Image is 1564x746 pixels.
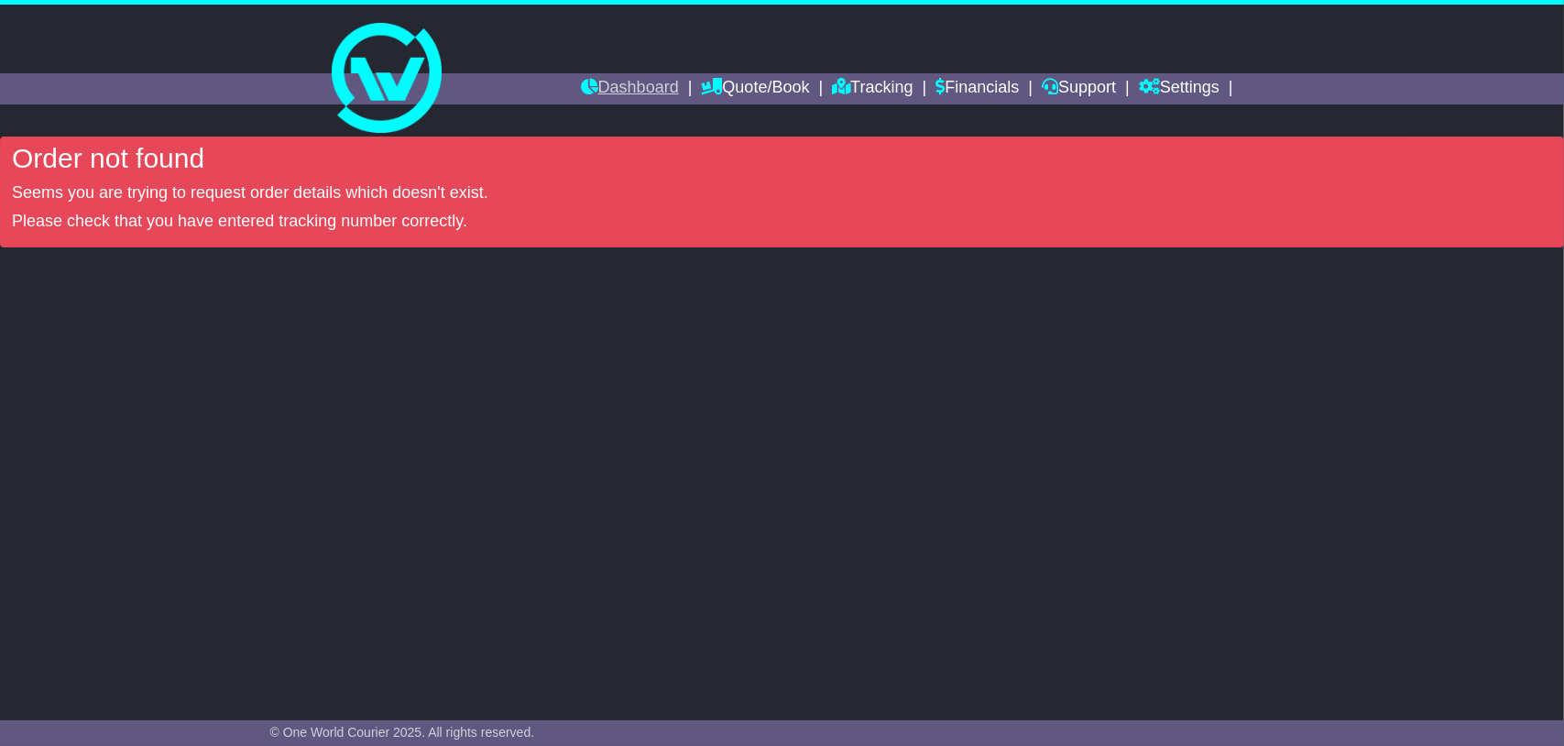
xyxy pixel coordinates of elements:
p: Seems you are trying to request order details which doesn't exist. [12,183,1552,203]
span: © One World Courier 2025. All rights reserved. [270,725,535,740]
a: Financials [935,73,1019,104]
a: Dashboard [581,73,679,104]
a: Tracking [832,73,913,104]
a: Quote/Book [701,73,809,104]
p: Please check that you have entered tracking number correctly. [12,212,1552,232]
a: Support [1042,73,1116,104]
a: Settings [1139,73,1219,104]
h4: Order not found [12,143,1552,173]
